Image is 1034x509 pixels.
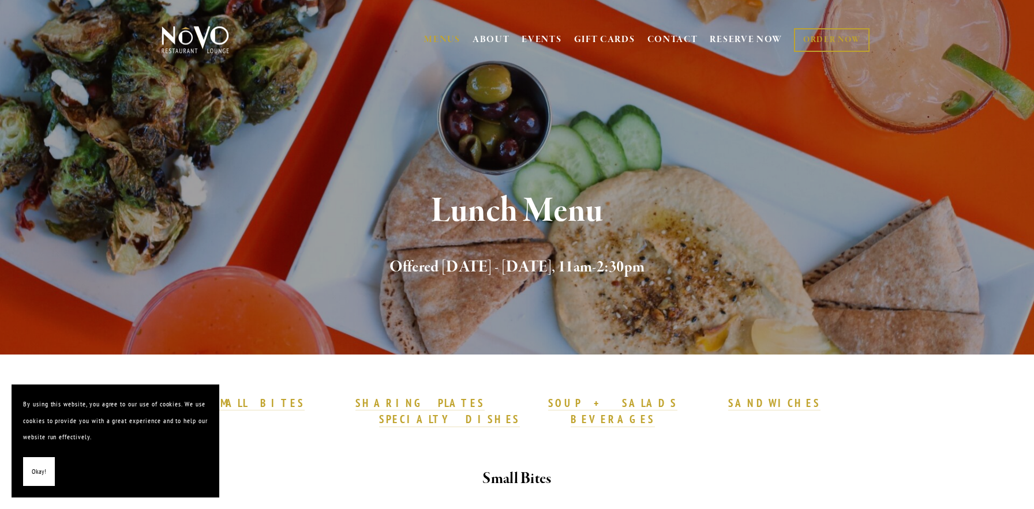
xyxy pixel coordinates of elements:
p: By using this website, you agree to our use of cookies. We use cookies to provide you with a grea... [23,396,208,446]
strong: SHARING PLATES [355,396,485,410]
a: GIFT CARDS [574,29,635,51]
a: ORDER NOW [794,28,870,52]
a: MENUS [424,34,460,46]
strong: SANDWICHES [728,396,821,410]
a: SHARING PLATES [355,396,485,411]
a: BEVERAGES [571,412,655,427]
span: Okay! [32,463,46,480]
button: Okay! [23,457,55,487]
strong: Small Bites [482,469,551,489]
strong: SOUP + SALADS [548,396,677,410]
a: RESERVE NOW [710,29,782,51]
a: CONTACT [647,29,698,51]
a: EVENTS [522,34,561,46]
a: ABOUT [473,34,510,46]
h1: Lunch Menu [181,193,853,230]
a: SPECIALTY DISHES [379,412,520,427]
section: Cookie banner [12,384,219,497]
a: SANDWICHES [728,396,821,411]
h2: Offered [DATE] - [DATE], 11am-2:30pm [181,255,853,280]
a: SOUP + SALADS [548,396,677,411]
strong: SPECIALTY DISHES [379,412,520,426]
strong: SMALL BITES [214,396,305,410]
img: Novo Restaurant &amp; Lounge [159,25,231,54]
strong: BEVERAGES [571,412,655,426]
a: SMALL BITES [214,396,305,411]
